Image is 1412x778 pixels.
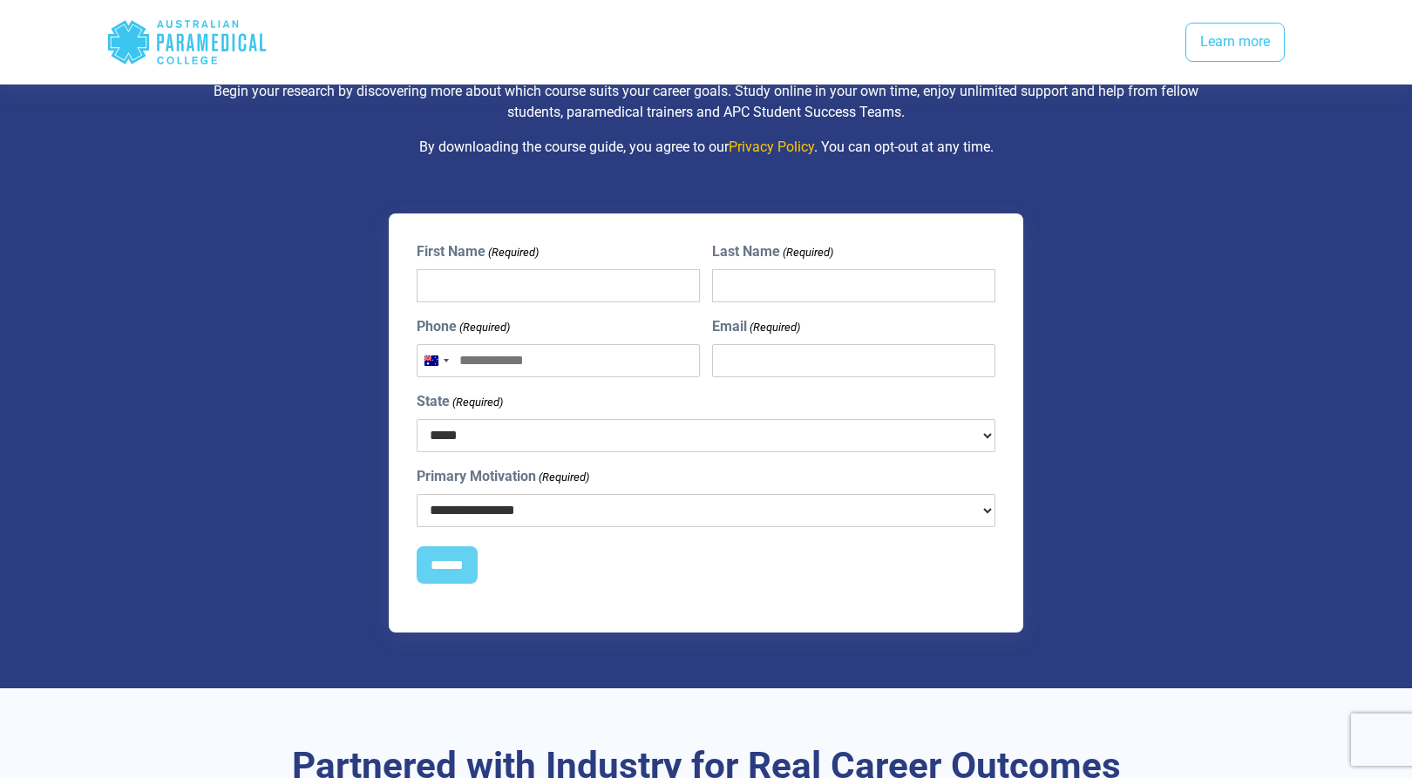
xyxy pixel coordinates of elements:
[712,316,800,337] label: Email
[729,139,814,155] a: Privacy Policy
[196,81,1216,123] p: Begin your research by discovering more about which course suits your career goals. Study online ...
[712,241,833,262] label: Last Name
[417,316,510,337] label: Phone
[196,137,1216,158] p: By downloading the course guide, you agree to our . You can opt-out at any time.
[417,466,589,487] label: Primary Motivation
[417,391,503,412] label: State
[106,14,268,71] div: Australian Paramedical College
[458,319,511,336] span: (Required)
[451,394,504,411] span: (Required)
[748,319,800,336] span: (Required)
[417,345,454,376] button: Selected country
[781,244,833,261] span: (Required)
[538,469,590,486] span: (Required)
[417,241,539,262] label: First Name
[1185,23,1285,63] a: Learn more
[487,244,540,261] span: (Required)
